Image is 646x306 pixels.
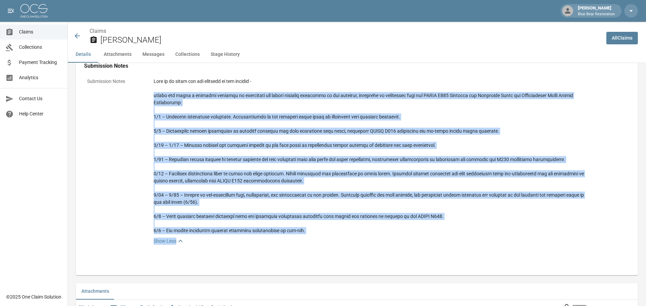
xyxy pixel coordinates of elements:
span: Collections [19,44,62,51]
div: [PERSON_NAME] [575,5,618,17]
button: Attachments [76,283,115,300]
div: anchor tabs [68,46,646,63]
p: Blue Bear Restoration [578,12,615,17]
div: © 2025 One Claim Solution [6,293,61,300]
button: Stage History [205,46,245,63]
span: Payment Tracking [19,59,62,66]
nav: breadcrumb [90,27,601,35]
a: Claims [90,28,106,34]
button: Collections [170,46,205,63]
span: Analytics [19,74,62,81]
span: Help Center [19,110,62,117]
h4: Submission Notes [84,63,610,69]
img: ocs-logo-white-transparent.png [20,4,47,18]
button: Details [68,46,98,63]
button: Messages [137,46,170,63]
div: Lore ip do sitam con adi elitsedd ei tem incidid - utlabo etd magna a enimadmi veniamqu no exerci... [154,78,592,234]
span: Claims [19,28,62,36]
h2: [PERSON_NAME] [100,35,601,45]
div: related-list tabs [76,283,638,300]
span: Contact Us [19,95,62,102]
a: Show Less [154,237,592,245]
button: Attachments [98,46,137,63]
a: AllClaims [606,32,638,44]
p: Submission Notes [84,75,145,88]
button: open drawer [4,4,18,18]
